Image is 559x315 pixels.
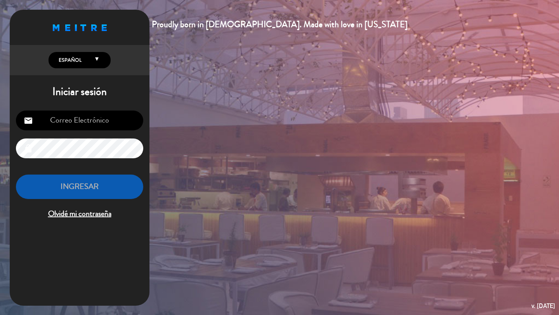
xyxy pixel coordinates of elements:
i: lock [24,144,33,153]
h1: Iniciar sesión [10,85,149,99]
input: Correo Electrónico [16,111,143,130]
span: Olvidé mi contraseña [16,208,143,220]
span: Español [57,56,82,64]
div: v. [DATE] [531,301,555,311]
i: email [24,116,33,125]
button: INGRESAR [16,175,143,199]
